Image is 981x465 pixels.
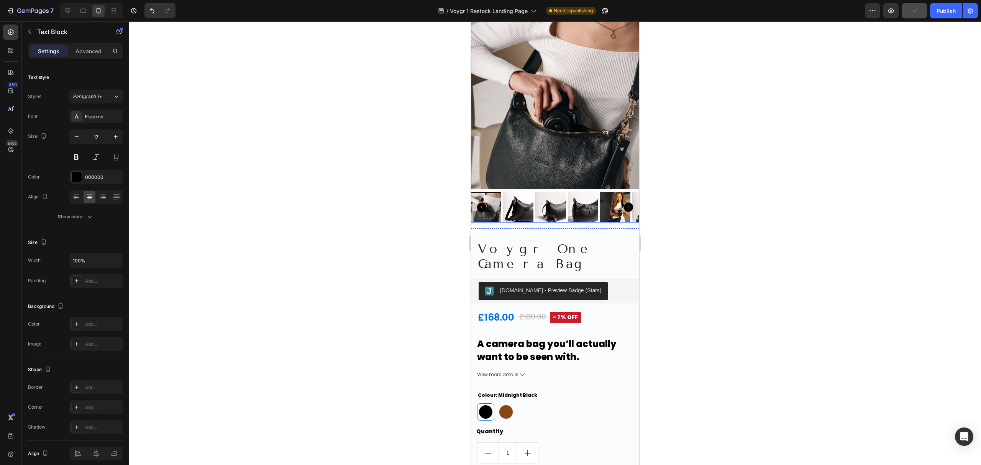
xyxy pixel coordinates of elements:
span: View more details [6,350,48,357]
div: Open Intercom Messenger [955,427,973,446]
div: Size [28,237,48,248]
div: Show more [58,213,94,221]
button: Judge.me - Preview Badge (Stars) [8,260,137,279]
div: Poppins [85,113,121,120]
h2: Voygr One Camera Bag [6,219,168,251]
span: / [446,7,448,15]
div: £180.00 [47,290,76,302]
button: decrement [7,421,28,442]
button: Paragraph 1* [69,90,123,103]
div: Shadow [28,424,46,431]
div: Publish [937,7,956,15]
div: 450 [7,82,18,88]
legend: Colour: Midnight Black [6,370,67,378]
div: Add... [85,321,121,328]
div: £168.00 [6,288,44,304]
input: quantity [28,421,46,442]
button: Publish [930,3,962,18]
div: Add... [85,404,121,411]
strong: A camera bag you’ll actually want to be seen with. [6,316,146,342]
button: 7 [3,3,57,18]
p: 7 [50,6,54,15]
div: Add... [85,278,121,285]
div: Quantity [5,405,168,415]
div: Image [28,341,41,347]
div: Styles [28,93,41,100]
div: Align [28,192,49,202]
div: Size [28,131,48,142]
div: Add... [85,424,121,431]
p: Settings [38,47,59,55]
p: Text Block [37,27,102,36]
div: Shape [28,365,52,375]
button: Carousel Next Arrow [153,181,162,190]
div: Undo/Redo [144,3,176,18]
img: Judgeme.png [14,265,23,274]
button: Show more [28,210,123,224]
div: Font [28,113,38,120]
div: Color [28,174,40,180]
div: Align [28,449,50,459]
span: Need republishing [554,7,593,14]
div: [DOMAIN_NAME] - Preview Badge (Stars) [29,265,131,273]
div: Color [28,321,40,327]
div: Width [28,257,41,264]
button: View more details [6,350,168,357]
input: Auto [70,254,123,267]
div: Corner [28,404,43,411]
span: Voygr 1 Restock Landing Page [450,7,528,15]
button: increment [46,421,67,442]
div: Background [28,301,65,312]
div: Padding [28,277,46,284]
div: Text style [28,74,49,81]
div: 000000 [85,174,121,181]
div: Add... [85,384,121,391]
img: Black VOYGR Essential Camera Bag Standalone View [161,171,192,201]
iframe: Design area [471,21,639,465]
p: Advanced [75,47,102,55]
pre: - 7% off [79,290,110,301]
div: Beta [6,140,18,146]
span: Paragraph 1* [73,93,102,100]
div: Add... [85,341,121,348]
div: Border [28,384,43,391]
